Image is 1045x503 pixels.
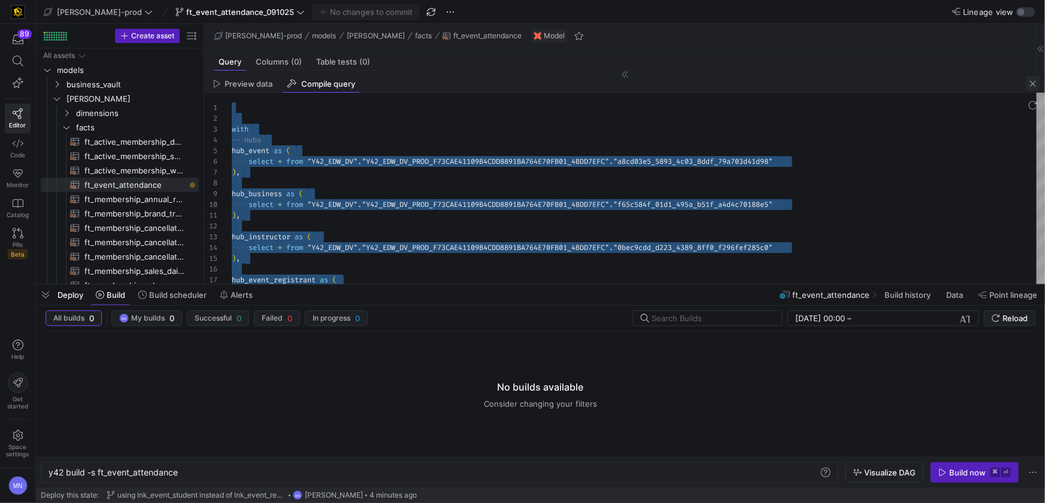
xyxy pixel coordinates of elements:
[41,48,199,63] div: Press SPACE to select this row.
[293,490,302,500] div: MN
[84,236,185,249] span: ft_membership_cancellations_weekly_forecast​​​​​​​​​​
[885,290,931,300] span: Build history
[931,462,1019,483] button: Build now⌘⏎
[41,278,199,292] div: Press SPACE to select this row.
[946,290,963,300] span: Data
[991,468,1000,477] kbd: ⌘
[111,310,182,326] button: MNMy builds0
[5,223,31,264] a: PRsBeta
[879,285,938,305] button: Build history
[609,200,613,209] span: .
[652,313,773,323] input: Search Builds
[41,163,199,178] div: Press SPACE to select this row.
[41,221,199,235] div: Press SPACE to select this row.
[76,121,197,135] span: facts
[291,58,302,66] span: (0)
[8,476,28,495] div: MN
[204,264,217,275] div: 16
[358,243,362,252] span: .
[41,264,199,278] div: Press SPACE to select this row.
[262,314,283,322] span: Failed
[609,157,613,166] span: .
[204,188,217,199] div: 9
[41,4,156,20] button: [PERSON_NAME]-prod
[76,106,197,120] span: dimensions
[301,80,355,88] span: Compile query
[84,221,185,235] span: ft_membership_cancellations_daily_forecast​​​​​​​​​​
[7,181,29,188] span: Monitor
[225,32,302,40] span: [PERSON_NAME]-prod
[57,290,83,300] span: Deploy
[358,157,362,166] span: .
[362,243,571,252] span: "Y42_EDW_DV_PROD_F73CAE41109B4CDD8891BA764E70FB01_
[41,192,199,206] a: ft_membership_annual_retention​​​​​​​​​​
[254,310,300,326] button: Failed0
[5,103,31,133] a: Editor
[534,32,541,39] img: undefined
[249,200,274,209] span: select
[66,92,197,106] span: [PERSON_NAME]
[84,178,185,192] span: ft_event_attendance​​​​​​​​​​
[231,290,253,300] span: Alerts
[609,243,613,252] span: .
[1002,313,1028,323] span: Reload
[149,290,207,300] span: Build scheduler
[232,254,236,263] span: )
[17,29,32,39] div: 89
[107,290,125,300] span: Build
[89,313,94,323] span: 0
[84,264,185,278] span: ft_membership_sales_daily_forecast​​​​​​​​​​
[286,200,303,209] span: from
[313,32,337,40] span: models
[344,29,408,43] button: [PERSON_NAME]
[941,285,971,305] button: Data
[117,491,286,499] span: using lnk_event_student instead of lnk_event_registrant
[84,150,185,163] span: ft_active_membership_snapshot​​​​​​​​​​
[204,145,217,156] div: 5
[307,157,358,166] span: "Y42_EDW_DV"
[225,80,273,88] span: Preview data
[369,491,417,499] span: 4 minutes ago
[256,58,302,66] span: Columns
[949,468,986,477] div: Build now
[204,124,217,135] div: 3
[13,241,23,248] span: PRs
[305,310,368,326] button: In progress0
[204,135,217,145] div: 4
[41,92,199,106] div: Press SPACE to select this row.
[41,249,199,264] a: ft_membership_cancellations​​​​​​​​​​
[41,149,199,163] div: Press SPACE to select this row.
[41,235,199,249] a: ft_membership_cancellations_weekly_forecast​​​​​​​​​​
[846,462,923,483] button: Visualize DAG
[571,157,609,166] span: 4BDD7EFC"
[41,63,199,77] div: Press SPACE to select this row.
[186,7,294,17] span: ft_event_attendance_091025
[41,491,99,499] span: Deploy this state:
[236,211,240,220] span: ,
[989,290,1037,300] span: Point lineage
[84,135,185,149] span: ft_active_membership_daily_forecast​​​​​​​​​​
[104,487,420,503] button: using lnk_event_student instead of lnk_event_registrantMN[PERSON_NAME]4 minutes ago
[571,200,609,209] span: 4BDD7EFC"
[84,250,185,264] span: ft_membership_cancellations​​​​​​​​​​
[84,164,185,178] span: ft_active_membership_weekly_forecast​​​​​​​​​​
[287,313,292,323] span: 0
[204,113,217,124] div: 2
[43,51,75,60] div: All assets
[236,254,240,263] span: ,
[571,243,609,252] span: 4BDD7EFC"
[237,313,241,323] span: 0
[320,275,328,285] span: as
[204,178,217,188] div: 8
[864,468,916,477] span: Visualize DAG
[10,151,25,158] span: Code
[232,189,282,199] span: hub_business
[362,157,571,166] span: "Y42_EDW_DV_PROD_F73CAE41109B4CDD8891BA764E70FB01_
[41,178,199,192] div: Press SPACE to select this row.
[84,279,185,292] span: ft_membership_sales_weekly_forecast​​​​​​​​​​
[41,206,199,221] a: ft_membership_brand_transfer​​​​​​​​​​
[313,314,350,322] span: In progress
[41,178,199,192] a: ft_event_attendance​​​​​​​​​​
[5,133,31,163] a: Code
[12,6,24,18] img: https://storage.googleapis.com/y42-prod-data-exchange/images/uAsz27BndGEK0hZWDFeOjoxA7jCwgK9jE472...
